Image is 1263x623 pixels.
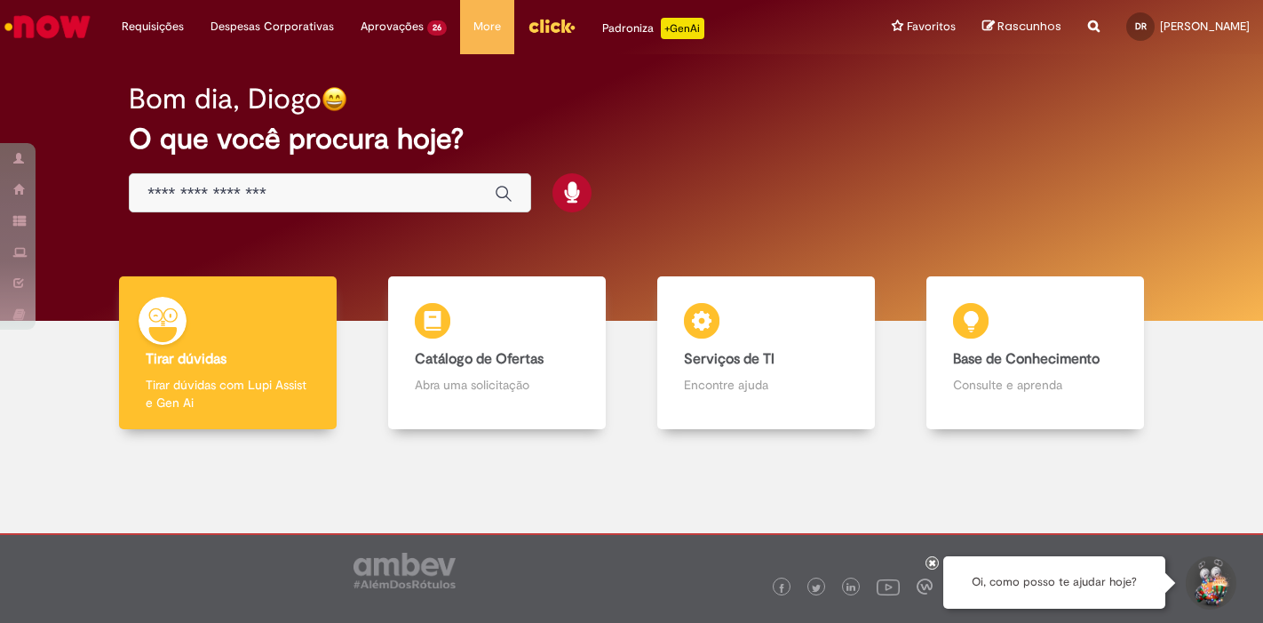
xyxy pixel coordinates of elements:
[322,86,347,112] img: happy-face.png
[953,376,1117,394] p: Consulte e aprenda
[953,350,1100,368] b: Base de Conhecimento
[877,575,900,598] img: logo_footer_youtube.png
[907,18,956,36] span: Favoritos
[846,583,855,594] img: logo_footer_linkedin.png
[2,9,93,44] img: ServiceNow
[362,276,631,430] a: Catálogo de Ofertas Abra uma solicitação
[812,584,821,593] img: logo_footer_twitter.png
[528,12,576,39] img: click_logo_yellow_360x200.png
[982,19,1061,36] a: Rascunhos
[146,350,226,368] b: Tirar dúvidas
[1183,556,1236,610] button: Iniciar Conversa de Suporte
[631,276,901,430] a: Serviços de TI Encontre ajuda
[917,579,933,595] img: logo_footer_workplace.png
[129,124,1134,155] h2: O que você procura hoje?
[661,18,704,39] p: +GenAi
[1135,20,1147,32] span: DR
[684,350,774,368] b: Serviços de TI
[473,18,501,36] span: More
[93,276,362,430] a: Tirar dúvidas Tirar dúvidas com Lupi Assist e Gen Ai
[353,553,456,588] img: logo_footer_ambev_rotulo_gray.png
[129,84,322,115] h2: Bom dia, Diogo
[602,18,704,39] div: Padroniza
[1160,19,1250,34] span: [PERSON_NAME]
[943,556,1165,609] div: Oi, como posso te ajudar hoje?
[997,18,1061,35] span: Rascunhos
[361,18,424,36] span: Aprovações
[901,276,1170,430] a: Base de Conhecimento Consulte e aprenda
[415,376,579,394] p: Abra uma solicitação
[122,18,184,36] span: Requisições
[427,20,447,36] span: 26
[146,376,310,411] p: Tirar dúvidas com Lupi Assist e Gen Ai
[415,350,544,368] b: Catálogo de Ofertas
[210,18,334,36] span: Despesas Corporativas
[684,376,848,394] p: Encontre ajuda
[777,584,786,593] img: logo_footer_facebook.png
